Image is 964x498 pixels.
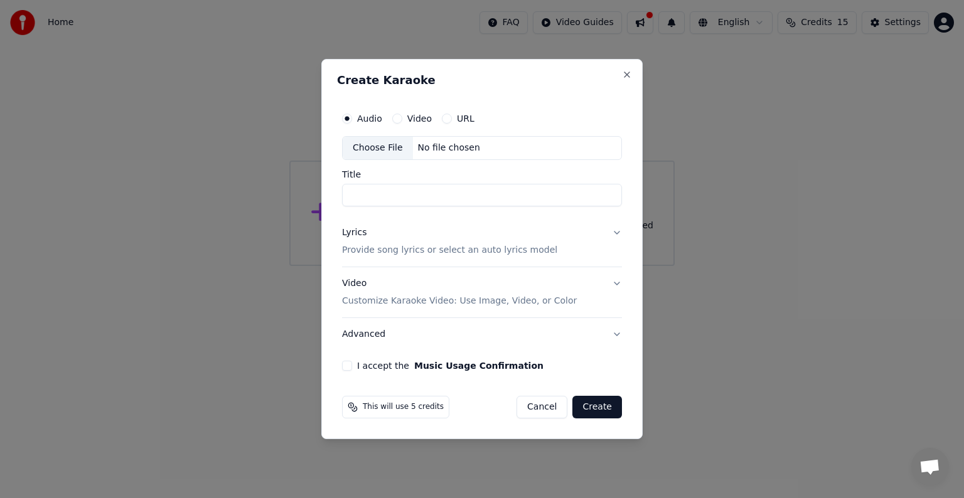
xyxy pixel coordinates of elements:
button: LyricsProvide song lyrics or select an auto lyrics model [342,216,622,267]
span: This will use 5 credits [363,402,444,412]
label: Title [342,170,622,179]
button: Create [572,396,622,418]
button: Advanced [342,318,622,351]
p: Provide song lyrics or select an auto lyrics model [342,244,557,257]
button: Cancel [517,396,567,418]
button: I accept the [414,361,544,370]
p: Customize Karaoke Video: Use Image, Video, or Color [342,295,577,307]
h2: Create Karaoke [337,75,627,86]
label: Video [407,114,432,123]
div: Video [342,277,577,307]
label: Audio [357,114,382,123]
div: Lyrics [342,226,367,239]
div: No file chosen [413,142,485,154]
label: I accept the [357,361,544,370]
div: Choose File [343,137,413,159]
label: URL [457,114,474,123]
button: VideoCustomize Karaoke Video: Use Image, Video, or Color [342,267,622,317]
